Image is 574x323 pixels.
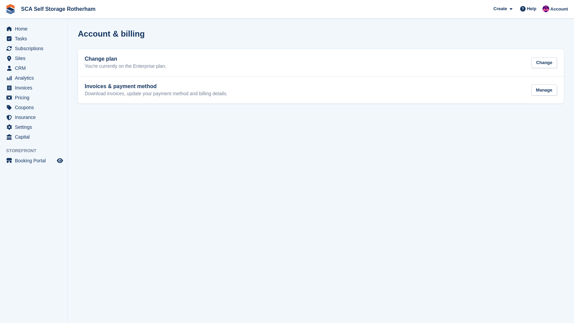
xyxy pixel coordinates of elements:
[15,132,56,142] span: Capital
[15,34,56,43] span: Tasks
[15,93,56,102] span: Pricing
[85,91,228,97] p: Download invoices, update your payment method and billing details.
[3,73,64,83] a: menu
[3,34,64,43] a: menu
[3,103,64,112] a: menu
[15,113,56,122] span: Insurance
[15,24,56,34] span: Home
[85,63,166,69] p: You're currently on the Enterprise plan.
[85,83,228,89] h2: Invoices & payment method
[543,5,549,12] img: Sam Chapman
[15,44,56,53] span: Subscriptions
[3,83,64,93] a: menu
[531,84,557,96] div: Manage
[3,93,64,102] a: menu
[15,156,56,165] span: Booking Portal
[15,54,56,63] span: Sites
[550,6,568,13] span: Account
[15,103,56,112] span: Coupons
[493,5,507,12] span: Create
[18,3,98,15] a: SCA Self Storage Rotherham
[3,24,64,34] a: menu
[6,147,67,154] span: Storefront
[3,63,64,73] a: menu
[15,73,56,83] span: Analytics
[56,157,64,165] a: Preview store
[527,5,536,12] span: Help
[5,4,16,14] img: stora-icon-8386f47178a22dfd0bd8f6a31ec36ba5ce8667c1dd55bd0f319d3a0aa187defe.svg
[3,122,64,132] a: menu
[85,56,166,62] h2: Change plan
[78,49,564,76] a: Change plan You're currently on the Enterprise plan. Change
[15,63,56,73] span: CRM
[78,77,564,104] a: Invoices & payment method Download invoices, update your payment method and billing details. Manage
[531,57,557,68] div: Change
[3,156,64,165] a: menu
[3,132,64,142] a: menu
[15,122,56,132] span: Settings
[3,54,64,63] a: menu
[15,83,56,93] span: Invoices
[3,44,64,53] a: menu
[78,29,145,38] h1: Account & billing
[3,113,64,122] a: menu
